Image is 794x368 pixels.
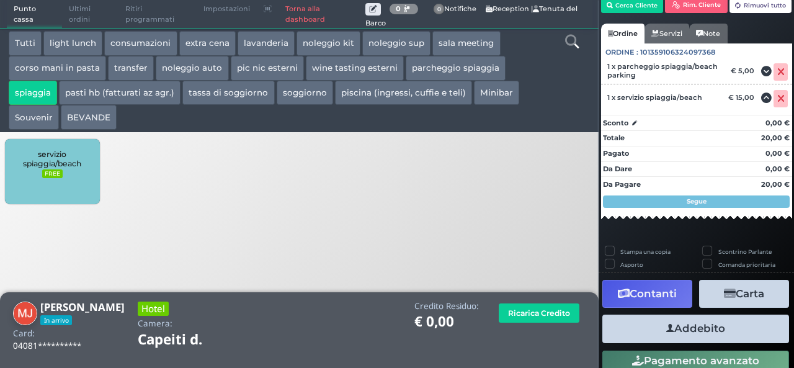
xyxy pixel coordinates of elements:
[718,248,772,256] label: Scontrino Parlante
[474,81,519,105] button: Minibar
[40,300,125,314] b: [PERSON_NAME]
[607,62,723,79] span: 1 x parcheggio spiaggia/beach parking
[138,332,237,348] h1: Capeiti d.
[406,56,506,81] button: parcheggio spiaggia
[603,149,629,158] strong: Pagato
[13,302,37,326] img: melanie jane
[13,329,35,338] h4: Card:
[718,261,775,269] label: Comanda prioritaria
[238,31,295,56] button: lavanderia
[197,1,257,18] span: Impostazioni
[118,1,197,29] span: Ritiri programmati
[7,1,63,29] span: Punto cassa
[182,81,274,105] button: tassa di soggiorno
[640,47,715,58] span: 101359106324097368
[43,31,102,56] button: light lunch
[16,150,89,168] span: servizio spiaggia/beach
[765,164,790,173] strong: 0,00 €
[62,1,118,29] span: Ultimi ordini
[231,56,304,81] button: pic nic esterni
[9,56,106,81] button: corso mani in pasta
[414,302,479,311] h4: Credito Residuo:
[620,261,643,269] label: Asporto
[40,315,72,325] span: In arrivo
[61,105,117,130] button: BEVANDE
[620,248,671,256] label: Stampa una copia
[9,31,42,56] button: Tutti
[601,24,645,43] a: Ordine
[362,31,430,56] button: noleggio sup
[603,180,641,189] strong: Da Pagare
[687,197,707,205] strong: Segue
[277,81,333,105] button: soggiorno
[729,66,761,75] div: € 5,00
[761,180,790,189] strong: 20,00 €
[104,31,177,56] button: consumazioni
[108,56,154,81] button: transfer
[335,81,472,105] button: piscina (ingressi, cuffie e teli)
[138,302,169,316] h3: Hotel
[603,133,625,142] strong: Totale
[765,149,790,158] strong: 0,00 €
[396,4,401,13] b: 0
[179,31,236,56] button: extra cena
[297,31,360,56] button: noleggio kit
[689,24,727,43] a: Note
[645,24,689,43] a: Servizi
[607,93,702,102] span: 1 x servizio spiaggia/beach
[726,93,761,102] div: € 15,00
[602,315,789,343] button: Addebito
[602,280,692,308] button: Contanti
[434,4,445,15] span: 0
[306,56,404,81] button: wine tasting esterni
[603,164,632,173] strong: Da Dare
[42,169,62,178] small: FREE
[279,1,365,29] a: Torna alla dashboard
[156,56,228,81] button: noleggio auto
[59,81,181,105] button: pasti hb (fatturati az agr.)
[499,303,579,323] button: Ricarica Credito
[765,119,790,127] strong: 0,00 €
[138,319,172,328] h4: Camera:
[414,314,479,330] h1: € 0,00
[603,118,628,128] strong: Sconto
[761,133,790,142] strong: 20,00 €
[699,280,789,308] button: Carta
[605,47,638,58] span: Ordine :
[9,105,59,130] button: Souvenir
[9,81,57,105] button: spiaggia
[432,31,500,56] button: sala meeting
